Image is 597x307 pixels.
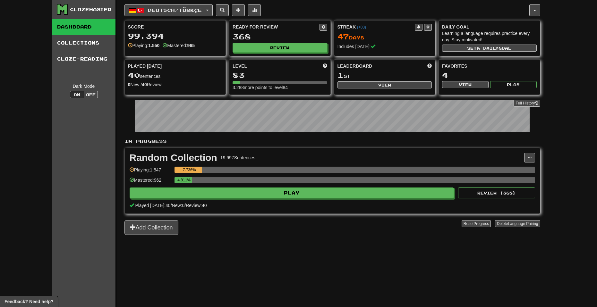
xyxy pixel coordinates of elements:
span: 1 [337,71,344,79]
div: Mastered: 962 [130,177,171,187]
div: Ready for Review [233,24,320,30]
span: 47 [337,32,349,41]
span: Review: 40 [186,203,207,208]
div: st [337,71,432,79]
div: sentences [128,71,223,79]
span: Leaderboard [337,63,372,69]
div: Playing: 1.547 [130,167,171,177]
a: Cloze-Reading [52,51,115,67]
span: Level [233,63,247,69]
span: Open feedback widget [4,298,53,305]
div: Dark Mode [57,83,111,89]
strong: 965 [187,43,195,48]
button: View [442,81,489,88]
div: New / Review [128,81,223,88]
button: More stats [248,4,261,16]
button: Search sentences [216,4,229,16]
div: 4 [442,71,537,79]
span: Deutsch / Türkçe [148,7,202,13]
div: 99.394 [128,32,223,40]
div: Playing: [128,42,160,49]
strong: 1.550 [148,43,159,48]
button: DeleteLanguage Pairing [495,220,540,227]
span: Score more points to level up [323,63,327,69]
div: 4.811% [176,177,192,183]
div: 3.288 more points to level 84 [233,84,327,91]
button: Review (368) [458,187,535,198]
div: Daily Goal [442,24,537,30]
button: Seta dailygoal [442,45,537,52]
div: 83 [233,71,327,79]
div: Clozemaster [70,6,112,13]
div: Score [128,24,223,30]
button: View [337,81,432,88]
button: Play [130,187,454,198]
div: Day s [337,33,432,41]
div: Favorites [442,63,537,69]
span: Language Pairing [508,221,538,226]
button: Add Collection [124,220,178,235]
span: Played [DATE]: 40 [135,203,170,208]
button: Add sentence to collection [232,4,245,16]
strong: 40 [142,82,147,87]
button: On [70,91,84,98]
span: Played [DATE] [128,63,162,69]
button: Deutsch/Türkçe [124,4,213,16]
button: Review [233,43,327,53]
div: 7.736% [176,167,202,173]
span: Progress [473,221,489,226]
a: Full History [514,100,540,107]
a: Dashboard [52,19,115,35]
span: This week in points, UTC [427,63,432,69]
span: / [184,203,186,208]
button: ResetProgress [462,220,491,227]
div: Streak [337,24,415,30]
a: Collections [52,35,115,51]
a: (+03) [357,25,366,29]
div: 368 [233,33,327,41]
span: a daily [477,46,499,50]
strong: 0 [128,82,131,87]
div: Learning a language requires practice every day. Stay motivated! [442,30,537,43]
span: / [171,203,172,208]
div: Includes [DATE]! [337,43,432,50]
button: Off [84,91,98,98]
div: 19.997 Sentences [220,154,255,161]
button: Play [490,81,537,88]
span: 40 [128,71,140,79]
p: In Progress [124,138,540,145]
span: New: 0 [172,203,185,208]
div: Random Collection [130,153,217,162]
div: Mastered: [163,42,195,49]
